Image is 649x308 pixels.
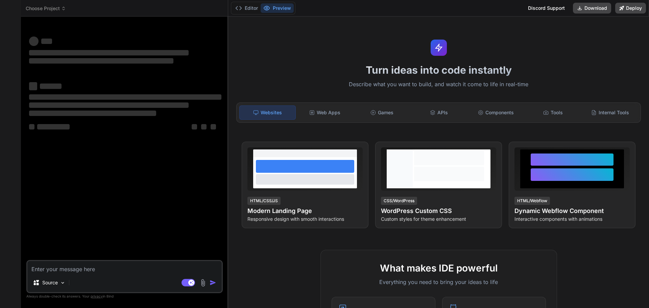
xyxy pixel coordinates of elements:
[381,197,417,205] div: CSS/WordPress
[41,39,52,44] span: ‌
[201,124,207,129] span: ‌
[37,124,70,129] span: ‌
[514,206,630,216] h4: Dynamic Webflow Component
[514,197,550,205] div: HTML/Webflow
[40,84,62,89] span: ‌
[199,279,207,287] img: attachment
[247,206,363,216] h4: Modern Landing Page
[261,3,294,13] button: Preview
[26,293,223,300] p: Always double-check its answers. Your in Bind
[297,105,353,120] div: Web Apps
[29,58,173,64] span: ‌
[381,206,496,216] h4: WordPress Custom CSS
[525,105,581,120] div: Tools
[247,197,281,205] div: HTML/CSS/JS
[247,216,363,222] p: Responsive design with smooth interactions
[232,64,645,76] h1: Turn ideas into code instantly
[42,279,58,286] p: Source
[26,5,66,12] span: Choose Project
[468,105,524,120] div: Components
[332,261,546,275] h2: What makes IDE powerful
[514,216,630,222] p: Interactive components with animations
[29,124,34,129] span: ‌
[573,3,611,14] button: Download
[232,80,645,89] p: Describe what you want to build, and watch it come to life in real-time
[615,3,646,14] button: Deploy
[582,105,638,120] div: Internal Tools
[210,279,216,286] img: icon
[29,111,156,116] span: ‌
[381,216,496,222] p: Custom styles for theme enhancement
[29,37,39,46] span: ‌
[524,3,569,14] div: Discord Support
[211,124,216,129] span: ‌
[29,50,189,55] span: ‌
[29,102,189,108] span: ‌
[354,105,410,120] div: Games
[60,280,66,286] img: Pick Models
[239,105,296,120] div: Websites
[332,278,546,286] p: Everything you need to bring your ideas to life
[411,105,467,120] div: APIs
[29,94,221,100] span: ‌
[29,82,37,90] span: ‌
[91,294,103,298] span: privacy
[233,3,261,13] button: Editor
[192,124,197,129] span: ‌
